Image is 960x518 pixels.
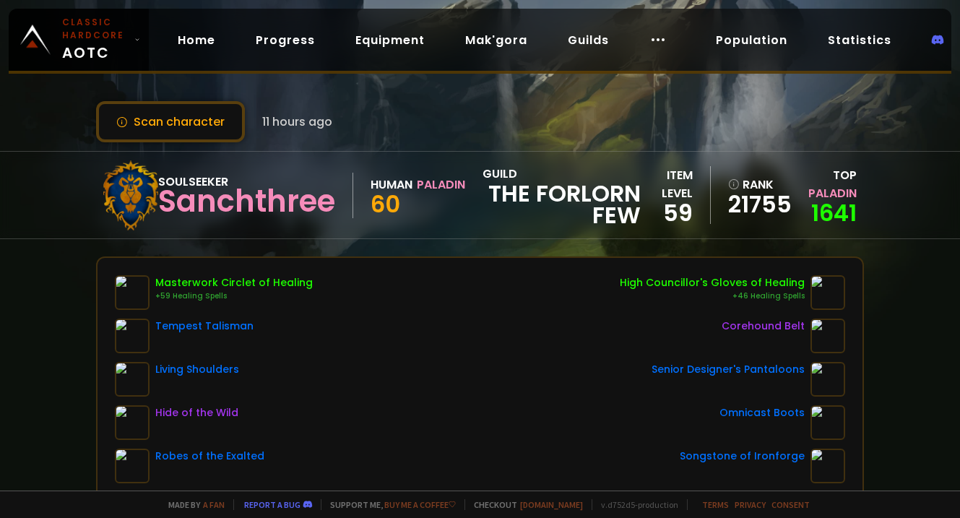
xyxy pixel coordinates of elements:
span: 60 [371,188,400,220]
small: Classic Hardcore [62,16,129,42]
div: Hide of the Wild [155,405,238,420]
a: Home [166,25,227,55]
a: Guilds [556,25,620,55]
div: Top [792,166,857,202]
img: item-18510 [115,405,150,440]
a: Report a bug [244,499,300,510]
img: item-18317 [115,319,150,353]
img: item-19162 [810,319,845,353]
a: Statistics [816,25,903,55]
div: Robes of the Exalted [155,449,264,464]
a: Consent [771,499,810,510]
div: Masterwork Circlet of Healing [155,275,313,290]
span: Support me, [321,499,456,510]
span: Paladin [808,185,857,202]
a: Terms [702,499,729,510]
div: Soulseeker [158,173,335,191]
img: item-10140 [810,275,845,310]
a: Buy me a coffee [384,499,456,510]
a: Classic HardcoreAOTC [9,9,149,71]
div: Senior Designer's Pantaloons [652,362,805,377]
a: a fan [203,499,225,510]
span: v. d752d5 - production [592,499,678,510]
div: Human [371,176,412,194]
span: Checkout [464,499,583,510]
a: Progress [244,25,327,55]
div: item level [641,166,693,202]
div: 59 [641,202,693,224]
div: Omnicast Boots [719,405,805,420]
div: Paladin [417,176,465,194]
a: 1641 [811,197,857,229]
div: Tempest Talisman [155,319,254,334]
div: rank [728,176,783,194]
img: item-15061 [115,362,150,397]
a: Equipment [344,25,436,55]
a: Privacy [735,499,766,510]
div: +59 Healing Spells [155,290,313,302]
img: item-10272 [115,275,150,310]
span: The Forlorn Few [483,183,640,226]
div: Sanchthree [158,191,335,212]
div: Living Shoulders [155,362,239,377]
a: Population [704,25,799,55]
img: item-11822 [810,405,845,440]
div: High Councillor's Gloves of Healing [620,275,805,290]
a: Mak'gora [454,25,539,55]
img: item-11841 [810,362,845,397]
img: item-13346 [115,449,150,483]
div: Songstone of Ironforge [680,449,805,464]
span: AOTC [62,16,129,64]
button: Scan character [96,101,245,142]
a: [DOMAIN_NAME] [520,499,583,510]
span: 11 hours ago [262,113,332,131]
div: guild [483,165,640,226]
img: item-12543 [810,449,845,483]
div: +46 Healing Spells [620,290,805,302]
span: Made by [160,499,225,510]
div: Corehound Belt [722,319,805,334]
a: 21755 [728,194,783,215]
